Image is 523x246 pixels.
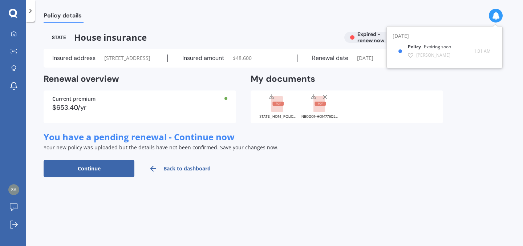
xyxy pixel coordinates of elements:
div: $653.40/yr [52,104,227,111]
span: [STREET_ADDRESS] [104,55,150,62]
b: Policy [408,44,424,49]
div: Current premium [52,96,227,101]
div: STATE_HOM_POLICY_SCHEDULE_HOMS00574505_20250103221849491.pdf [259,115,296,118]
div: [PERSON_NAME] [416,53,450,58]
h2: My documents [251,73,315,85]
span: You have a pending renewal - Continue now [44,131,235,143]
img: State-text-1.webp [44,32,74,43]
label: Insured address [52,55,96,62]
a: Back to dashboard [134,160,225,177]
div: Expiring soon [424,44,451,49]
span: House insurance [44,32,338,43]
label: Insured amount [182,55,224,62]
h2: Renewal overview [44,73,236,85]
span: [DATE] [357,55,373,62]
img: 824e7ca33aebd9d4a6f73f7eb745731b [8,184,19,195]
span: 1:01 AM [474,48,491,55]
button: Continue [44,160,134,177]
div: [DATE] [393,32,496,40]
span: Your new policy was uploaded but the details have not been confirmed. Save your changes now. [44,144,279,151]
label: Renewal date [312,55,348,62]
div: NB0001-HOM776026509.pdf [301,115,338,118]
span: Policy details [44,12,84,22]
span: $ 48,600 [233,55,252,62]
